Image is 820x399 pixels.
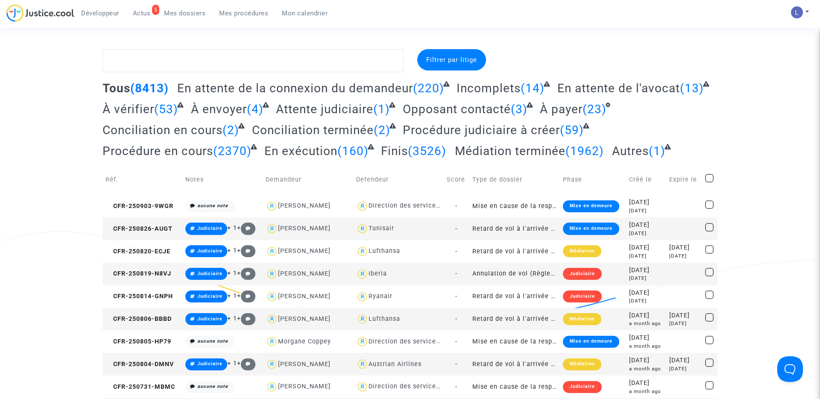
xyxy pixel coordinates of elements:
td: Mise en cause de la responsabilité de l'Etat pour lenteur excessive de la Justice (sans requête) [469,376,560,398]
span: CFR-250805-HP79 [105,338,171,345]
div: [DATE] [669,243,699,252]
img: icon-user.svg [356,200,369,212]
div: Morgane Coppey [278,338,331,345]
img: icon-user.svg [266,200,278,212]
img: icon-user.svg [356,335,369,348]
span: Judiciaire [197,316,223,322]
span: Mes procédures [219,9,268,17]
div: [DATE] [629,311,663,320]
span: + [237,270,255,277]
img: icon-user.svg [356,358,369,370]
span: - [455,315,457,323]
div: [PERSON_NAME] [278,293,331,300]
img: icon-user.svg [266,223,278,235]
img: icon-user.svg [266,290,278,303]
img: jc-logo.svg [6,4,74,22]
td: Phase [560,164,626,195]
span: (1962) [565,144,604,158]
img: icon-user.svg [356,223,369,235]
a: Mes dossiers [157,7,212,20]
span: Procédure en cours [102,144,213,158]
span: Filtrer par litige [426,56,477,64]
span: (59) [560,123,584,137]
div: Austrian Airlines [369,361,422,368]
span: CFR-250826-AUGT [105,225,173,232]
span: En attente de l'avocat [557,81,680,95]
div: Lufthansa [369,247,400,255]
div: 5 [152,5,160,15]
div: [DATE] [629,230,663,237]
img: icon-user.svg [266,313,278,326]
span: Judiciaire [197,226,223,231]
td: Defendeur [353,164,444,195]
div: Mise en demeure [563,200,619,212]
span: Judiciaire [197,293,223,299]
img: icon-user.svg [266,245,278,258]
span: + [237,315,255,322]
span: - [455,270,457,277]
span: (3) [511,102,527,116]
td: Mise en cause de la responsabilité de l'Etat pour lenteur excessive de la Justice (sans requête) [469,330,560,353]
i: aucune note [197,203,228,208]
span: Judiciaire [197,271,223,276]
div: [PERSON_NAME] [278,383,331,390]
span: Attente judiciaire [276,102,373,116]
span: + 1 [227,224,237,232]
a: Mon calendrier [275,7,334,20]
div: Direction des services judiciaires du Ministère de la Justice - Bureau FIP4 [369,202,606,209]
div: Judiciaire [563,290,602,302]
span: Développeur [81,9,119,17]
div: [DATE] [629,220,663,230]
div: a month ago [629,365,663,373]
td: Mise en cause de la responsabilité de l'Etat pour lenteur excessive de la Justice (sans requête) [469,195,560,217]
span: - [455,293,457,300]
div: [DATE] [669,356,699,365]
span: À vérifier [102,102,154,116]
div: Tunisair [369,225,394,232]
span: À envoyer [191,102,247,116]
span: Conciliation terminée [252,123,374,137]
div: [PERSON_NAME] [278,202,331,209]
td: Score [444,164,469,195]
span: (8413) [130,81,169,95]
td: Retard de vol à l'arrivée (Règlement CE n°261/2004) [469,217,560,240]
span: Actus [133,9,151,17]
span: Conciliation en cours [102,123,223,137]
i: aucune note [197,384,228,389]
span: Procédure judiciaire à créer [403,123,560,137]
div: Médiation [563,313,601,325]
span: CFR-250731-MBMC [105,383,175,390]
td: Réf. [102,164,182,195]
span: (23) [583,102,606,116]
td: Annulation de vol (Règlement CE n°261/2004) [469,263,560,285]
div: a month ago [629,343,663,350]
span: CFR-250903-9WGR [105,202,173,210]
span: Mes dossiers [164,9,205,17]
a: Mes procédures [212,7,275,20]
td: Expire le [666,164,702,195]
span: En attente de la connexion du demandeur [177,81,413,95]
iframe: Help Scout Beacon - Open [777,356,803,382]
img: icon-user.svg [266,335,278,348]
div: [DATE] [669,320,699,327]
img: icon-user.svg [266,268,278,280]
div: [PERSON_NAME] [278,270,331,277]
div: [DATE] [669,311,699,320]
div: Judiciaire [563,381,602,393]
span: - [455,225,457,232]
span: (1) [649,144,665,158]
td: Retard de vol à l'arrivée (Règlement CE n°261/2004) [469,353,560,376]
img: icon-user.svg [356,290,369,303]
span: + [237,360,255,367]
span: + 1 [227,247,237,254]
span: + [237,292,255,299]
div: [DATE] [629,333,663,343]
td: Retard de vol à l'arrivée (Règlement CE n°261/2004) [469,285,560,308]
span: - [455,383,457,390]
div: Iberia [369,270,387,277]
span: (160) [337,144,369,158]
span: + 1 [227,270,237,277]
img: icon-user.svg [356,268,369,280]
span: - [455,338,457,345]
span: Finis [381,144,408,158]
